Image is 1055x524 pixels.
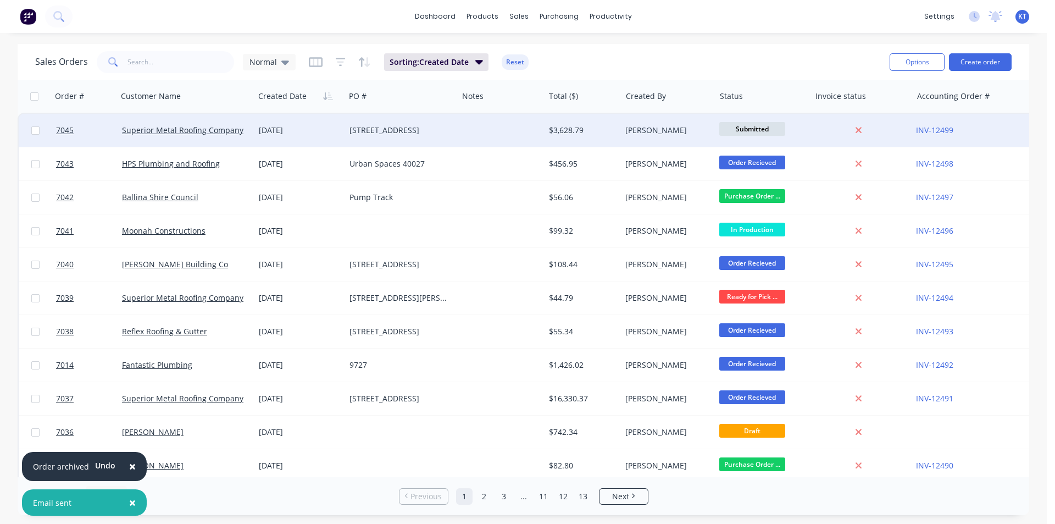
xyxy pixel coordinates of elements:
a: Jump forward [515,488,532,505]
a: Page 12 [555,488,571,505]
div: [STREET_ADDRESS] [349,326,448,337]
a: Next page [599,491,648,502]
div: 9727 [349,360,448,371]
a: 7041 [56,214,122,247]
button: Reset [502,54,529,70]
div: Email sent [33,497,71,509]
a: INV-12496 [916,225,953,236]
span: KT [1018,12,1026,21]
div: $742.34 [549,427,613,438]
a: Page 2 [476,488,492,505]
div: productivity [584,8,637,25]
span: Order Recieved [719,390,785,404]
div: [PERSON_NAME] [625,360,706,371]
div: $3,628.79 [549,125,613,136]
a: Superior Metal Roofing Company Pty Ltd [122,125,270,135]
a: Previous page [399,491,448,502]
div: Created By [626,91,666,102]
div: [PERSON_NAME] [625,158,706,169]
div: $99.32 [549,225,613,236]
a: 7037 [56,382,122,415]
div: [PERSON_NAME] [625,326,706,337]
div: [PERSON_NAME] [625,125,706,136]
a: Superior Metal Roofing Company Pty Ltd [122,393,270,404]
span: 7045 [56,125,74,136]
span: Order Recieved [719,323,785,337]
span: Order Recieved [719,357,785,371]
button: Close [118,489,147,516]
div: $108.44 [549,259,613,270]
span: 7041 [56,225,74,236]
a: INV-12494 [916,293,953,303]
a: Page 11 [535,488,552,505]
a: 7043 [56,147,122,180]
a: 7038 [56,315,122,348]
div: $44.79 [549,293,613,304]
div: [STREET_ADDRESS] [349,125,448,136]
span: Draft [719,424,785,438]
button: Sorting:Created Date [384,53,488,71]
div: Order # [55,91,84,102]
a: 7040 [56,248,122,281]
a: INV-12495 [916,259,953,269]
div: [PERSON_NAME] [625,192,706,203]
div: purchasing [534,8,584,25]
a: INV-12498 [916,158,953,169]
button: Create order [949,53,1012,71]
span: 7040 [56,259,74,270]
div: [DATE] [259,293,341,304]
div: products [461,8,504,25]
button: Close [118,454,147,480]
div: [PERSON_NAME] [625,460,706,471]
div: $56.06 [549,192,613,203]
a: Superior Metal Roofing Company Pty Ltd [122,293,270,303]
a: INV-12499 [916,125,953,135]
h1: Sales Orders [35,57,88,67]
span: 7038 [56,326,74,337]
a: Fantastic Plumbing [122,360,192,370]
ul: Pagination [395,488,653,505]
span: 7039 [56,293,74,304]
span: Order Recieved [719,156,785,169]
a: 7045 [56,114,122,147]
div: [PERSON_NAME] [625,259,706,270]
div: [PERSON_NAME] [625,393,706,404]
a: Page 1 is your current page [456,488,473,505]
div: [STREET_ADDRESS][PERSON_NAME] [349,293,448,304]
a: [PERSON_NAME] Building Co [122,259,228,269]
div: $456.95 [549,158,613,169]
a: 7042 [56,181,122,214]
span: 7036 [56,427,74,438]
img: Factory [20,8,36,25]
div: [DATE] [259,192,341,203]
div: Created Date [258,91,307,102]
span: Purchase Order ... [719,457,785,471]
div: $1,426.02 [549,360,613,371]
div: [DATE] [259,259,341,270]
a: Page 3 [496,488,512,505]
div: [DATE] [259,460,341,471]
div: Pump Track [349,192,448,203]
div: Order archived [33,461,89,472]
div: [DATE] [259,360,341,371]
div: Notes [462,91,484,102]
a: Reflex Roofing & Gutter [122,326,207,337]
span: × [129,459,136,474]
span: Normal [249,56,277,68]
div: Total ($) [549,91,578,102]
a: INV-12492 [916,360,953,370]
span: Sorting: Created Date [390,57,469,68]
div: [DATE] [259,393,341,404]
span: 7037 [56,393,74,404]
div: Customer Name [121,91,181,102]
span: Order Recieved [719,256,785,270]
span: Ready for Pick ... [719,290,785,304]
div: [DATE] [259,427,341,438]
a: INV-12493 [916,326,953,337]
a: Page 13 [575,488,591,505]
div: [PERSON_NAME] [625,427,706,438]
span: Purchase Order ... [719,189,785,203]
a: dashboard [409,8,461,25]
div: [DATE] [259,125,341,136]
div: Status [720,91,743,102]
